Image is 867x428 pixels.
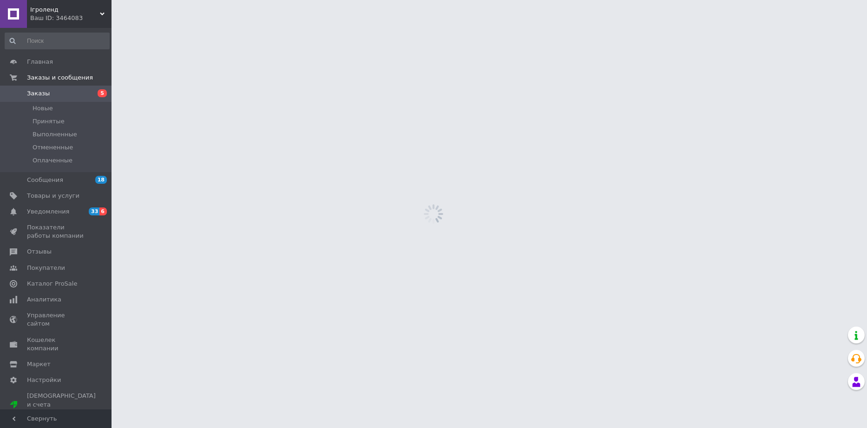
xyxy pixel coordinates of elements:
div: Ваш ID: 3464083 [30,14,112,22]
span: Оплаченные [33,156,72,165]
span: Выполненные [33,130,77,139]
span: Заказы [27,89,50,98]
span: Отзывы [27,247,52,256]
span: Аналитика [27,295,61,304]
span: Маркет [27,360,51,368]
span: Покупатели [27,264,65,272]
span: Принятые [33,117,65,126]
span: Главная [27,58,53,66]
span: Сообщения [27,176,63,184]
span: Каталог ProSale [27,280,77,288]
span: Показатели работы компании [27,223,86,240]
span: 6 [99,207,107,215]
span: Товары и услуги [27,192,79,200]
span: Заказы и сообщения [27,74,93,82]
span: Отмененные [33,143,73,152]
input: Поиск [5,33,110,49]
span: Управление сайтом [27,311,86,328]
span: 18 [95,176,107,184]
span: Настройки [27,376,61,384]
div: Prom микс 1 000 [27,409,96,417]
span: 5 [98,89,107,97]
span: Новые [33,104,53,113]
span: 33 [89,207,99,215]
span: [DEMOGRAPHIC_DATA] и счета [27,392,96,417]
span: Уведомления [27,207,69,216]
span: Ігроленд [30,6,100,14]
span: Кошелек компании [27,336,86,353]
